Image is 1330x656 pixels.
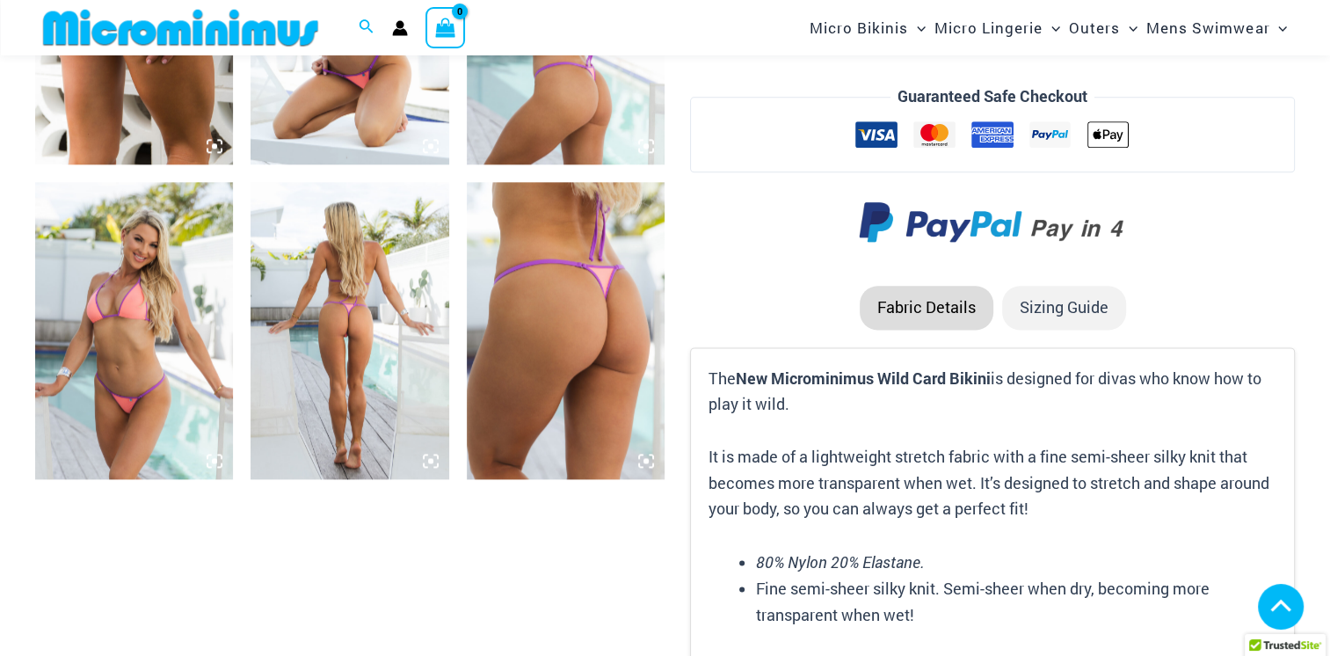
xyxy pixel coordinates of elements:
[36,8,325,47] img: MM SHOP LOGO FLAT
[908,5,926,50] span: Menu Toggle
[805,5,930,50] a: Micro BikinisMenu ToggleMenu Toggle
[860,286,993,330] li: Fabric Details
[35,182,233,479] img: Wild Card Neon Bliss 312 Top 449 Thong 01
[756,576,1276,628] li: Fine semi-sheer silky knit. Semi-sheer when dry, becoming more transparent when wet!
[1065,5,1142,50] a: OutersMenu ToggleMenu Toggle
[1269,5,1287,50] span: Menu Toggle
[1146,5,1269,50] span: Mens Swimwear
[930,5,1065,50] a: Micro LingerieMenu ToggleMenu Toggle
[392,20,408,36] a: Account icon link
[1002,286,1126,330] li: Sizing Guide
[736,368,991,389] b: New Microminimus Wild Card Bikini
[1069,5,1120,50] span: Outers
[756,551,925,572] em: 80% Nylon 20% Elastane.
[467,182,665,479] img: Wild Card Neon Bliss 449 Thong 02
[810,5,908,50] span: Micro Bikinis
[1043,5,1060,50] span: Menu Toggle
[251,182,448,479] img: Wild Card Neon Bliss 312 Top 449 Thong 03
[1142,5,1291,50] a: Mens SwimwearMenu ToggleMenu Toggle
[1120,5,1137,50] span: Menu Toggle
[425,7,466,47] a: View Shopping Cart, empty
[890,84,1094,110] legend: Guaranteed Safe Checkout
[709,366,1276,522] p: The is designed for divas who know how to play it wild. It is made of a lightweight stretch fabri...
[934,5,1043,50] span: Micro Lingerie
[359,17,374,40] a: Search icon link
[803,3,1295,53] nav: Site Navigation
